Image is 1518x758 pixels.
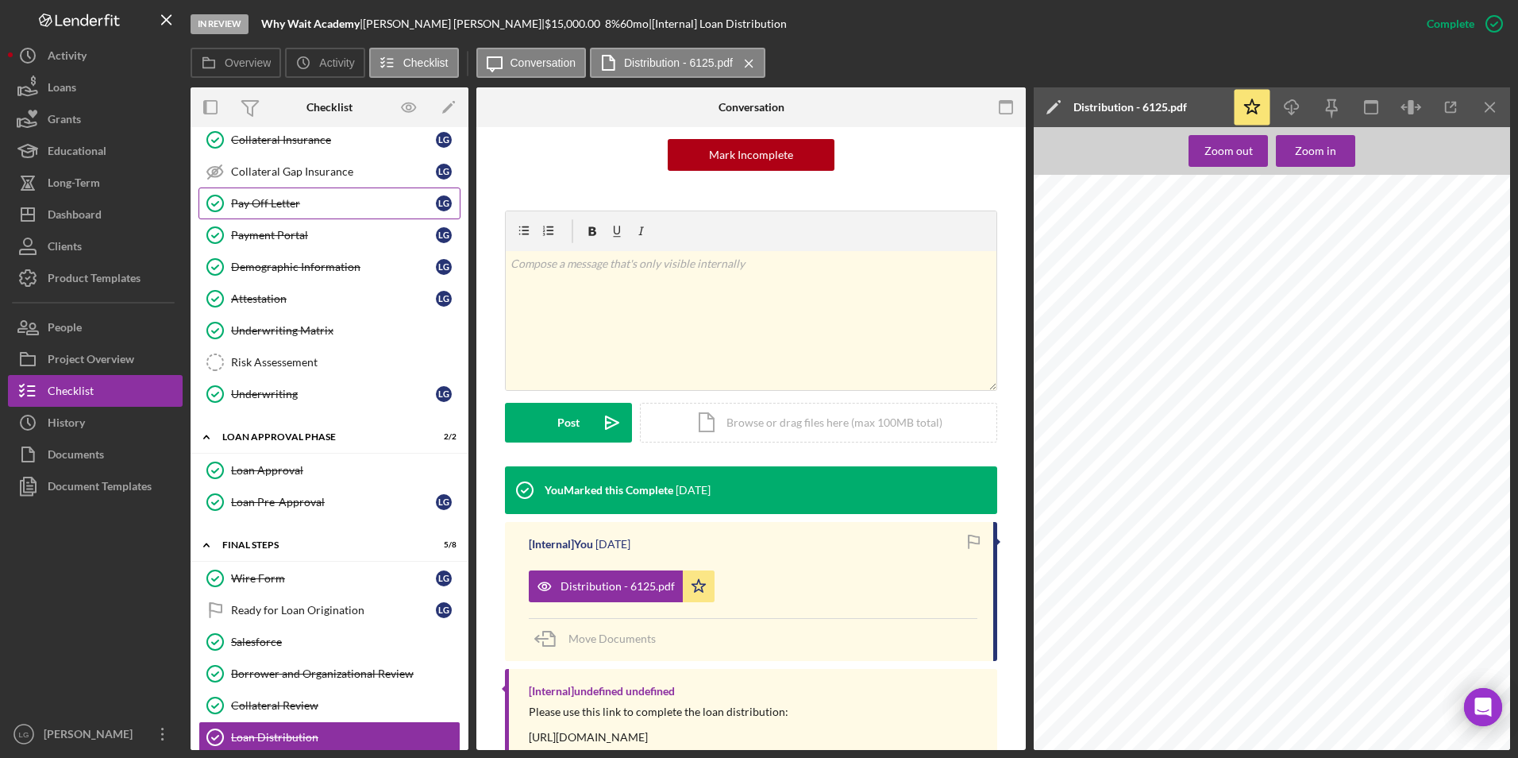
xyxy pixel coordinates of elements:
[436,195,452,211] div: L G
[1086,327,1208,335] span: Waiver of Marital Rights - $50.00
[1284,264,1416,273] span: IL Consumer Loan - TU Fee - $0.00
[668,139,834,171] button: Mark Incomplete
[1276,135,1355,167] button: Zoom in
[198,251,460,283] a: Demographic InformationLG
[1427,8,1474,40] div: Complete
[1284,303,1467,311] span: SOS Certificate of Good Standing - MO Over 20K
[1284,178,1397,187] span: [US_STATE] Vehicle - $100.00
[1273,178,1277,187] span: 
[198,454,460,486] a: Loan Approval
[231,324,460,337] div: Underwriting Matrix
[529,685,675,698] div: [Internal] undefined undefined
[1273,288,1299,297] span: $26.00
[48,199,102,234] div: Dashboard
[1086,264,1241,273] span: FedEx Fee - 2nd Day - Each Trip - $35.00
[8,311,183,343] a: People
[198,283,460,315] a: AttestationLG
[1077,192,1080,201] span: 
[605,17,620,30] div: 8 %
[231,636,460,648] div: Salesforce
[369,48,459,78] button: Checklist
[1086,216,1262,225] span: FedEx Fee - First Ovenight - Each Trip - $85.00
[1284,327,1470,335] span: SOS Certificate of Good Standing - KS Over 20K -
[261,17,363,30] div: |
[48,343,134,379] div: Project Overview
[40,718,143,754] div: [PERSON_NAME]
[1428,679,1469,687] span: at least 30
[306,101,353,114] div: Checklist
[1086,278,1179,287] span: Cashier's Check - $10.00
[1189,135,1268,167] button: Zoom out
[1284,278,1465,287] span: SOS Certificate of Good Standing - IL Over 20K -
[191,14,249,34] div: In Review
[1077,451,1118,459] span: Total Fees
[1077,393,1080,402] span: 
[1086,303,1205,311] span: Flood Cert-Commercial - $35.00
[436,132,452,148] div: L G
[1079,621,1121,629] span: $30,949.35
[8,262,183,294] button: Product Templates
[1284,216,1419,225] span: No Closing Costs Required - Special
[198,124,460,156] a: Collateral InsuranceLG
[198,315,460,346] a: Underwriting Matrix
[1077,350,1080,359] span: 
[231,261,436,273] div: Demographic Information
[476,48,587,78] button: Conversation
[8,199,183,230] a: Dashboard
[198,378,460,410] a: UnderwritingLG
[1086,192,1153,201] span: Wire Fee - $25.00
[1273,202,1337,211] span: (Consumer Only)
[1077,216,1080,225] span: 
[529,706,788,744] div: Please use this link to complete the loan distribution: [URL][DOMAIN_NAME]
[231,356,460,369] div: Risk Assessement
[222,432,417,442] div: Loan Approval Phase
[48,311,82,347] div: People
[48,167,100,203] div: Long-Term
[1284,192,1440,201] span: JP Credit Building Fee per Year Amortized
[198,188,460,219] a: Pay Off LetterLG
[620,17,649,30] div: 60 mo
[561,580,675,593] div: Distribution - 6125.pdf
[545,17,605,30] div: $15,000.00
[8,343,183,375] a: Project Overview
[1464,688,1502,726] div: Open Intercom Messenger
[1077,249,1102,258] span: $50.00
[1077,365,1080,373] span: 
[8,40,183,72] button: Activity
[436,164,452,180] div: L G
[8,135,183,167] button: Educational
[1273,192,1277,201] span: 
[1273,327,1277,335] span: 
[198,156,460,188] a: Collateral Gap InsuranceLG
[231,604,436,617] div: Ready for Loan Origination
[436,386,452,402] div: L G
[198,690,460,721] a: Collateral Review
[436,494,452,510] div: L G
[285,48,364,78] button: Activity
[719,101,784,114] div: Conversation
[436,259,452,275] div: L G
[231,572,436,585] div: Wire Form
[222,540,417,550] div: FINAL STEPS
[1358,707,1469,716] span: of First ACH must be between
[1077,278,1080,287] span: 
[1273,278,1277,287] span: 
[8,407,183,439] button: History
[1077,460,1107,469] span: $120.50
[545,484,673,497] div: You Marked this Complete
[1361,656,1387,664] span: [DATE]
[8,103,183,135] a: Grants
[1077,178,1080,187] span: 
[1358,679,1426,687] span: First ACH must be
[1358,726,1427,735] span: the Closing Date.
[1273,365,1277,373] span: 
[1273,303,1277,311] span: 
[436,227,452,243] div: L G
[1077,431,1102,440] span: $20.50
[48,230,82,266] div: Clients
[8,439,183,470] a: Documents
[568,632,656,645] span: Move Documents
[1437,669,1469,678] span: , Date of
[1273,350,1277,359] span: 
